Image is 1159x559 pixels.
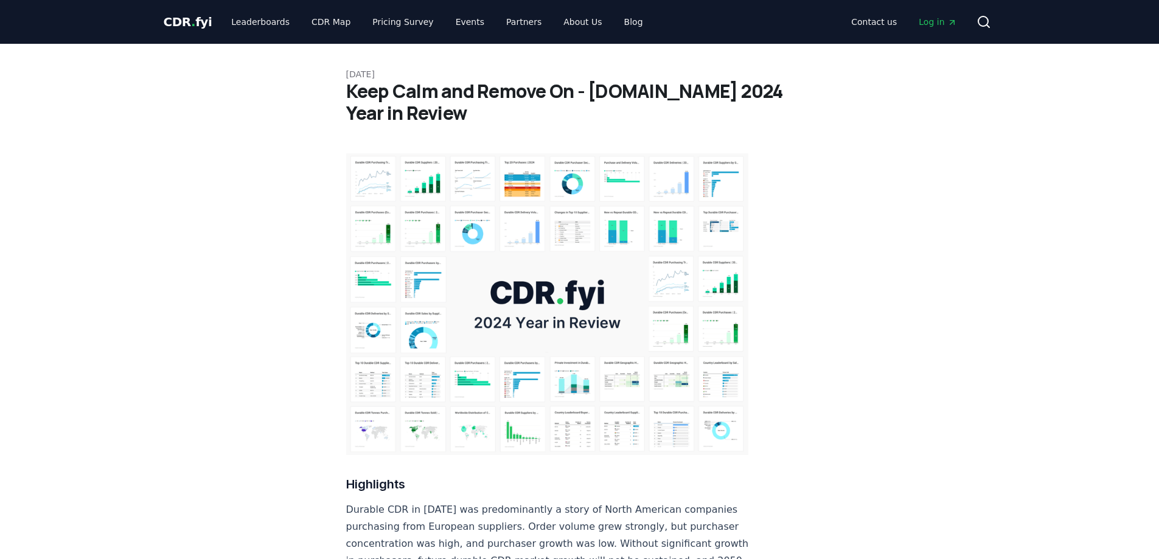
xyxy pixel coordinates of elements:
[302,11,360,33] a: CDR Map
[363,11,443,33] a: Pricing Survey
[221,11,299,33] a: Leaderboards
[164,15,212,29] span: CDR fyi
[346,80,813,124] h1: Keep Calm and Remove On - [DOMAIN_NAME] 2024 Year in Review
[164,13,212,30] a: CDR.fyi
[841,11,966,33] nav: Main
[191,15,195,29] span: .
[554,11,611,33] a: About Us
[614,11,653,33] a: Blog
[346,474,749,494] h3: Highlights
[841,11,907,33] a: Contact us
[346,68,813,80] p: [DATE]
[919,16,956,28] span: Log in
[346,153,749,455] img: blog post image
[496,11,551,33] a: Partners
[221,11,652,33] nav: Main
[446,11,494,33] a: Events
[909,11,966,33] a: Log in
